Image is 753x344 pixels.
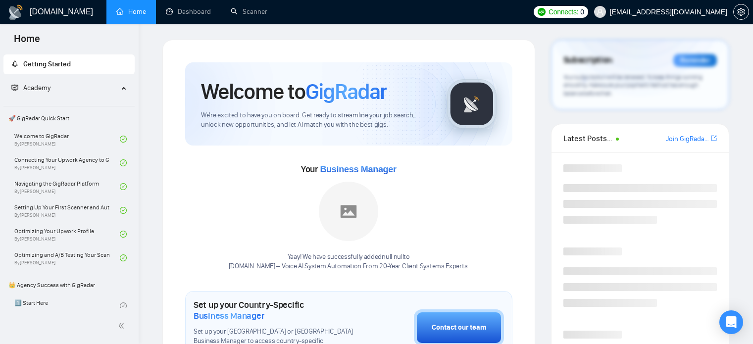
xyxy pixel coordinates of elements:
[432,322,486,333] div: Contact our team
[4,108,134,128] span: 🚀 GigRadar Quick Start
[711,134,717,143] a: export
[14,152,120,174] a: Connecting Your Upwork Agency to GigRadarBy[PERSON_NAME]
[11,84,18,91] span: fund-projection-screen
[231,7,267,16] a: searchScanner
[14,247,120,269] a: Optimizing and A/B Testing Your Scanner for Better ResultsBy[PERSON_NAME]
[14,199,120,221] a: Setting Up Your First Scanner and Auto-BidderBy[PERSON_NAME]
[8,4,24,20] img: logo
[118,321,128,331] span: double-left
[120,183,127,190] span: check-circle
[320,164,396,174] span: Business Manager
[120,159,127,166] span: check-circle
[563,132,613,145] span: Latest Posts from the GigRadar Community
[229,262,469,271] p: [DOMAIN_NAME] – Voice AI System Automation From 20-Year Client Systems Experts .
[6,32,48,52] span: Home
[711,134,717,142] span: export
[166,7,211,16] a: dashboardDashboard
[14,295,120,317] a: 1️⃣ Start Here
[719,310,743,334] div: Open Intercom Messenger
[120,302,127,309] span: check-circle
[733,8,749,16] a: setting
[549,6,578,17] span: Connects:
[538,8,546,16] img: upwork-logo.png
[14,176,120,197] a: Navigating the GigRadar PlatformBy[PERSON_NAME]
[23,84,50,92] span: Academy
[11,84,50,92] span: Academy
[447,79,497,129] img: gigradar-logo.png
[319,182,378,241] img: placeholder.png
[580,6,584,17] span: 0
[201,78,387,105] h1: Welcome to
[597,8,603,15] span: user
[11,60,18,67] span: rocket
[120,254,127,261] span: check-circle
[3,54,135,74] li: Getting Started
[563,73,703,97] span: Your subscription will be renewed. To keep things running smoothly, make sure your payment method...
[666,134,709,145] a: Join GigRadar Slack Community
[201,111,431,130] span: We're excited to have you on board. Get ready to streamline your job search, unlock new opportuni...
[301,164,397,175] span: Your
[4,275,134,295] span: 👑 Agency Success with GigRadar
[563,52,612,69] span: Subscription
[23,60,71,68] span: Getting Started
[14,128,120,150] a: Welcome to GigRadarBy[PERSON_NAME]
[120,136,127,143] span: check-circle
[194,310,264,321] span: Business Manager
[194,299,364,321] h1: Set up your Country-Specific
[120,231,127,238] span: check-circle
[120,207,127,214] span: check-circle
[305,78,387,105] span: GigRadar
[733,4,749,20] button: setting
[116,7,146,16] a: homeHome
[734,8,749,16] span: setting
[673,54,717,67] div: Reminder
[229,252,469,271] div: Yaay! We have successfully added null null to
[14,223,120,245] a: Optimizing Your Upwork ProfileBy[PERSON_NAME]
